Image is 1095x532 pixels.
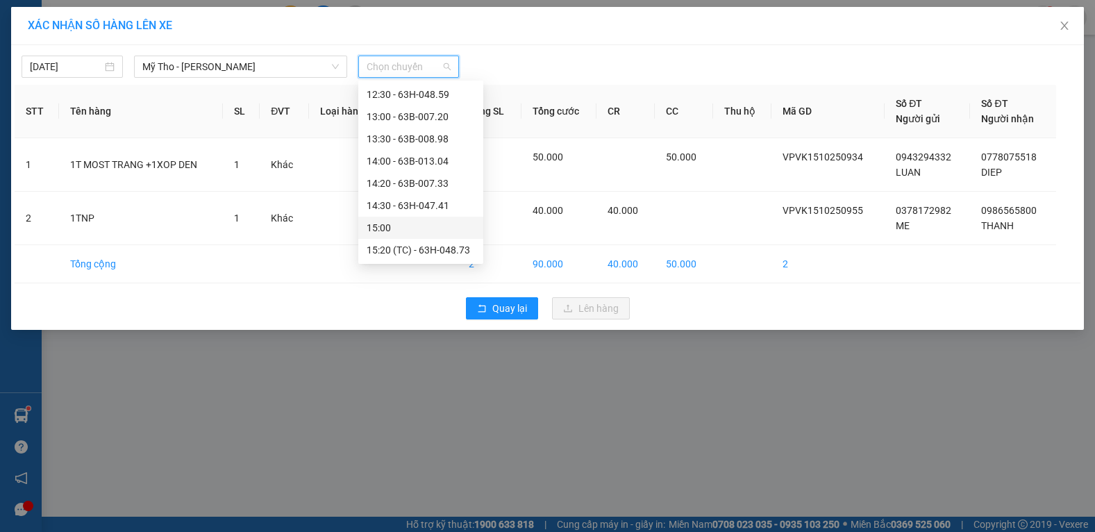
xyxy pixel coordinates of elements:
[771,245,885,283] td: 2
[234,213,240,224] span: 1
[10,91,62,106] span: Cước rồi :
[367,198,475,213] div: 14:30 - 63H-047.41
[260,85,308,138] th: ĐVT
[981,220,1014,231] span: THANH
[133,62,274,81] div: 0986565800
[713,85,772,138] th: Thu hộ
[458,245,521,283] td: 2
[12,60,123,79] div: 0378172982
[12,12,123,43] div: [PERSON_NAME]
[234,159,240,170] span: 1
[12,12,33,26] span: Gửi:
[981,151,1037,163] span: 0778075518
[666,151,696,163] span: 50.000
[608,205,638,216] span: 40.000
[981,167,1002,178] span: DIEP
[331,63,340,71] span: down
[367,176,475,191] div: 14:20 - 63B-007.33
[12,43,123,60] div: ME
[28,19,172,32] span: XÁC NHẬN SỐ HÀNG LÊN XE
[1059,20,1070,31] span: close
[15,85,59,138] th: STT
[655,85,713,138] th: CC
[133,12,274,45] div: VP [GEOGRAPHIC_DATA]
[1045,7,1084,46] button: Close
[477,304,487,315] span: rollback
[260,138,308,192] td: Khác
[367,220,475,235] div: 15:00
[981,205,1037,216] span: 0986565800
[367,131,475,147] div: 13:30 - 63B-008.98
[59,85,224,138] th: Tên hàng
[896,151,951,163] span: 0943294332
[533,151,563,163] span: 50.000
[367,56,451,77] span: Chọn chuyến
[59,192,224,245] td: 1TNP
[30,59,102,74] input: 15/10/2025
[771,85,885,138] th: Mã GD
[309,85,382,138] th: Loại hàng
[521,85,597,138] th: Tổng cước
[596,85,655,138] th: CR
[896,167,921,178] span: LUAN
[59,138,224,192] td: 1T MOST TRANG +1XOP DEN
[981,98,1008,109] span: Số ĐT
[466,297,538,319] button: rollbackQuay lại
[896,113,940,124] span: Người gửi
[10,90,125,106] div: 40.000
[783,151,863,163] span: VPVK1510250934
[142,56,339,77] span: Mỹ Tho - Hồ Chí Minh
[521,245,597,283] td: 90.000
[15,138,59,192] td: 1
[783,205,863,216] span: VPVK1510250955
[133,45,274,62] div: THANH
[367,87,475,102] div: 12:30 - 63H-048.59
[223,85,260,138] th: SL
[552,297,630,319] button: uploadLên hàng
[59,245,224,283] td: Tổng cộng
[655,245,713,283] td: 50.000
[367,242,475,258] div: 15:20 (TC) - 63H-048.73
[133,13,166,28] span: Nhận:
[367,109,475,124] div: 13:00 - 63B-007.20
[15,192,59,245] td: 2
[458,85,521,138] th: Tổng SL
[492,301,527,316] span: Quay lại
[896,98,922,109] span: Số ĐT
[596,245,655,283] td: 40.000
[533,205,563,216] span: 40.000
[896,205,951,216] span: 0378172982
[367,153,475,169] div: 14:00 - 63B-013.04
[896,220,910,231] span: ME
[260,192,308,245] td: Khác
[981,113,1034,124] span: Người nhận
